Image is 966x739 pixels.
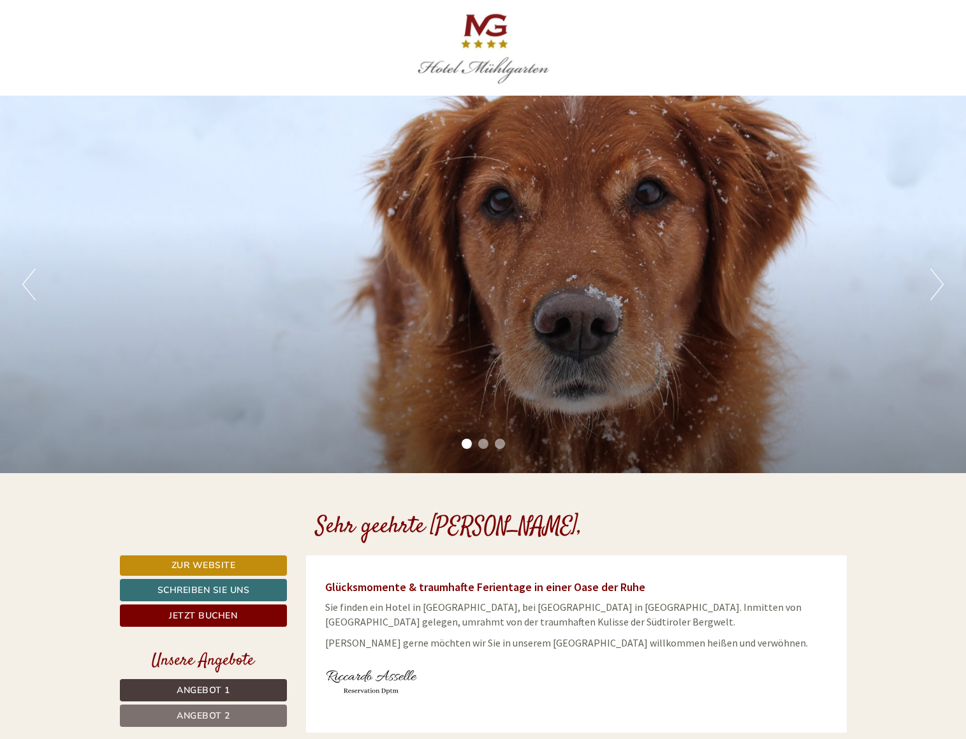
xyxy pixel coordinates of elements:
span: Angebot 1 [177,684,230,696]
a: Jetzt buchen [120,604,288,627]
a: Schreiben Sie uns [120,579,288,601]
div: Unsere Angebote [120,649,288,673]
h1: Sehr geehrte [PERSON_NAME], [316,515,582,540]
button: Previous [22,268,36,300]
img: user-152.jpg [325,656,418,707]
span: Angebot 2 [177,710,230,722]
button: Next [930,268,944,300]
a: Zur Website [120,555,288,576]
span: Glücksmomente & traumhafte Ferientage in einer Oase der Ruhe [325,580,645,594]
span: Sie finden ein Hotel in [GEOGRAPHIC_DATA], bei [GEOGRAPHIC_DATA] in [GEOGRAPHIC_DATA]. Inmitten v... [325,601,801,628]
p: [PERSON_NAME] gerne möchten wir Sie in unserem [GEOGRAPHIC_DATA] willkommen heißen und verwöhnen. [325,636,828,650]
